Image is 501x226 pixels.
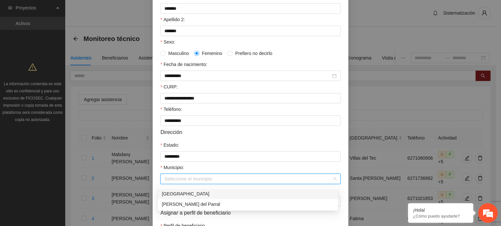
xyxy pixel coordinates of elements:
div: [PERSON_NAME] del Parral [162,201,334,208]
span: Dirección [160,128,182,136]
label: Teléfono: [160,106,182,113]
label: Sexo: [160,38,175,46]
input: Apellido 1: [160,3,341,14]
div: Chatee con nosotros ahora [34,33,110,42]
span: Femenino [199,50,225,57]
label: Municipio: [160,164,184,171]
input: Estado: [160,151,341,162]
input: CURP: [160,93,341,103]
label: Colonia: [160,186,212,193]
span: Asignar a perfil de beneficiario [160,209,231,217]
div: Chihuahua [158,189,338,199]
input: Municipio: [164,174,332,184]
p: ¿Cómo puedo ayudarte? [413,214,468,219]
div: ¡Hola! [413,207,468,213]
div: [GEOGRAPHIC_DATA] [162,190,334,197]
span: Prefiero no decirlo [233,50,275,57]
input: Teléfono: [160,115,341,126]
input: Apellido 2: [160,26,341,36]
label: Estado: [160,141,179,149]
textarea: Escriba su mensaje y pulse “Intro” [3,154,124,177]
label: Apellido 2: [160,16,185,23]
input: Fecha de nacimiento: [164,72,331,79]
div: Minimizar ventana de chat en vivo [107,3,123,19]
div: Hidalgo del Parral [158,199,338,209]
span: Estamos en línea. [38,75,90,141]
label: CURP: [160,83,178,90]
label: Fecha de nacimiento: [160,61,207,68]
span: Masculino [166,50,191,57]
